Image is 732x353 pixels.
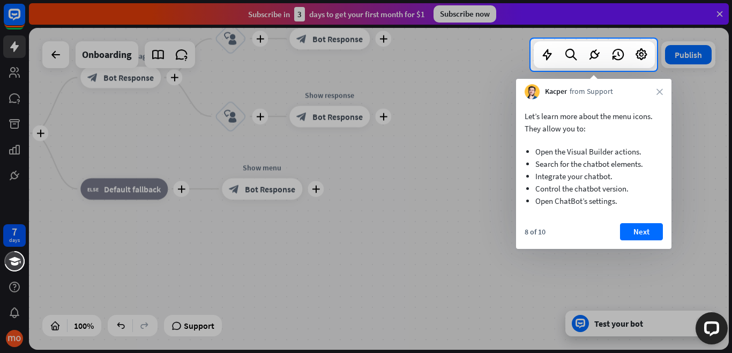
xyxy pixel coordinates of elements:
[687,308,732,353] iframe: LiveChat chat widget
[535,195,652,207] li: Open ChatBot’s settings.
[525,227,546,237] div: 8 of 10
[620,223,663,240] button: Next
[535,170,652,182] li: Integrate your chatbot.
[535,158,652,170] li: Search for the chatbot elements.
[535,145,652,158] li: Open the Visual Builder actions.
[545,86,567,97] span: Kacper
[525,110,663,135] p: Let’s learn more about the menu icons. They allow you to:
[656,89,663,95] i: close
[570,86,613,97] span: from Support
[535,182,652,195] li: Control the chatbot version.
